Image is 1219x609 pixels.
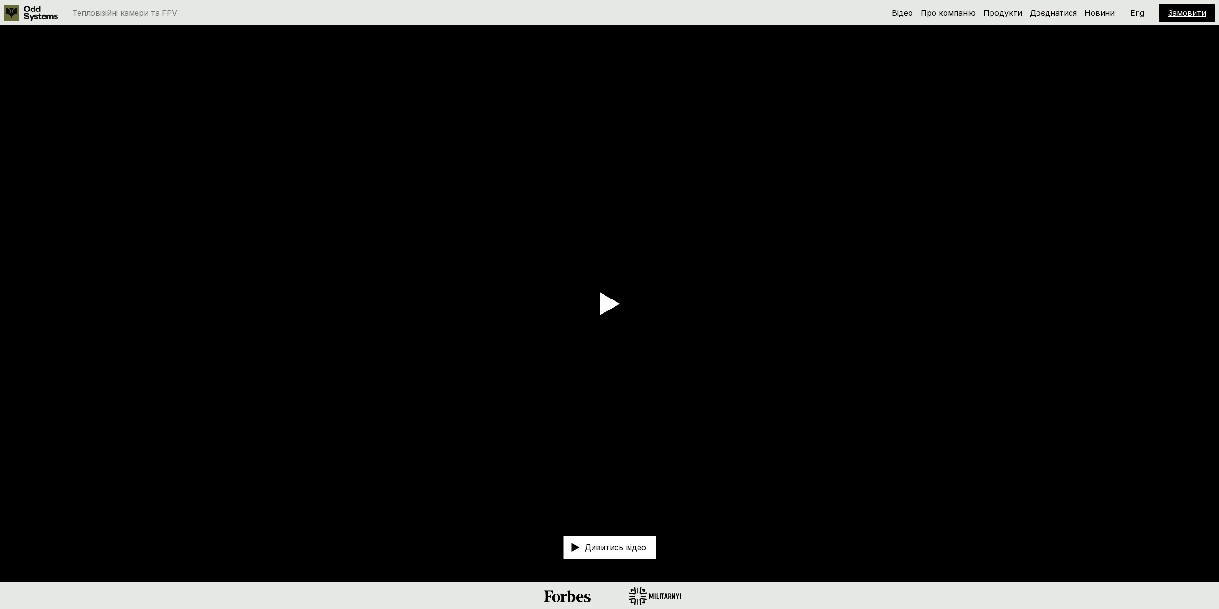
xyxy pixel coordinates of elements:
[1130,9,1144,17] p: Eng
[585,544,646,552] p: Дивитись відео
[1084,8,1115,18] a: Новини
[1168,8,1206,18] a: Замовити
[892,8,913,18] a: Відео
[921,8,976,18] a: Про компанію
[983,8,1022,18] a: Продукти
[72,9,177,17] p: Тепловізійні камери та FPV
[1030,8,1077,18] a: Доєднатися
